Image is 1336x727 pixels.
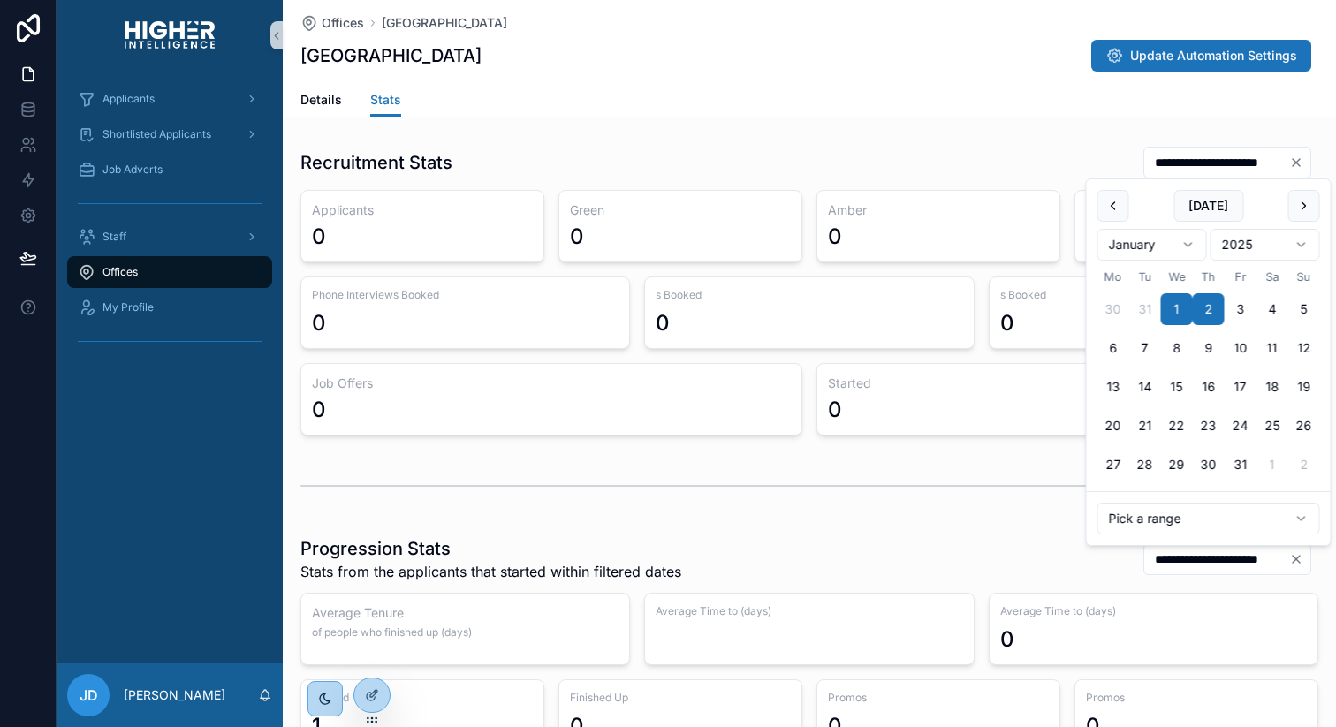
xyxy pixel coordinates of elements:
button: Monday, 13 January 2025 [1097,371,1129,403]
h3: Green [570,201,791,219]
button: Tuesday, 21 January 2025 [1129,410,1161,442]
h3: Amber [828,201,1049,219]
a: Details [300,84,342,119]
span: Finished Up [570,691,791,705]
th: Saturday [1256,268,1288,286]
button: Wednesday, 29 January 2025 [1161,449,1193,481]
button: [DATE] [1173,190,1243,222]
button: Thursday, 2 January 2025, selected [1193,293,1225,325]
span: Promos [828,691,1049,705]
button: Saturday, 1 February 2025 [1256,449,1288,481]
h3: Started [828,375,1307,392]
button: Wednesday, 22 January 2025 [1161,410,1193,442]
button: Tuesday, 7 January 2025 [1129,332,1161,364]
span: Phone Interviews Booked [312,288,619,302]
span: Average Time to (days) [1000,604,1307,618]
button: Update Automation Settings [1091,40,1311,72]
span: JD [80,685,98,706]
img: App logo [125,21,215,49]
h1: Recruitment Stats [300,150,452,175]
table: January 2025 [1097,268,1320,481]
span: Started [312,691,533,705]
button: Friday, 31 January 2025 [1225,449,1256,481]
span: of people who finished up (days) [312,625,619,640]
span: Stats from the applicants that started within filtered dates [300,561,681,582]
div: 0 [312,223,326,251]
button: Sunday, 12 January 2025 [1288,332,1320,364]
button: Monday, 6 January 2025 [1097,332,1129,364]
span: s Booked [656,288,962,302]
button: Monday, 27 January 2025 [1097,449,1129,481]
h3: Average Tenure [312,604,619,622]
div: 0 [1000,309,1014,337]
div: 0 [312,309,326,337]
a: Staff [67,221,272,253]
div: 0 [312,396,326,424]
span: Job Adverts [102,163,163,177]
span: Promos [1086,691,1307,705]
a: Applicants [67,83,272,115]
span: Shortlisted Applicants [102,127,211,141]
button: Monday, 30 December 2024 [1097,293,1129,325]
button: Wednesday, 15 January 2025 [1161,371,1193,403]
span: Offices [102,265,138,279]
button: Sunday, 2 February 2025 [1288,449,1320,481]
button: Wednesday, 1 January 2025, selected [1161,293,1193,325]
th: Wednesday [1161,268,1193,286]
h1: [GEOGRAPHIC_DATA] [300,43,482,68]
span: Applicants [102,92,155,106]
span: Details [300,91,342,109]
button: Friday, 24 January 2025 [1225,410,1256,442]
div: 0 [656,309,670,337]
span: s Booked [1000,288,1307,302]
button: Saturday, 25 January 2025 [1256,410,1288,442]
button: Sunday, 26 January 2025 [1288,410,1320,442]
h3: Job Offers [312,375,791,392]
button: Saturday, 11 January 2025 [1256,332,1288,364]
button: Thursday, 23 January 2025 [1193,410,1225,442]
a: Job Adverts [67,154,272,186]
button: Friday, 3 January 2025 [1225,293,1256,325]
a: Offices [300,14,364,32]
a: Shortlisted Applicants [67,118,272,150]
span: Staff [102,230,126,244]
th: Sunday [1288,268,1320,286]
span: Average Time to (days) [656,604,962,618]
th: Friday [1225,268,1256,286]
span: My Profile [102,300,154,314]
button: Relative time [1097,503,1320,534]
th: Thursday [1193,268,1225,286]
button: Tuesday, 14 January 2025 [1129,371,1161,403]
div: scrollable content [57,71,283,378]
button: Clear [1289,552,1310,566]
button: Clear [1289,155,1310,170]
div: 0 [828,396,842,424]
button: Wednesday, 8 January 2025 [1161,332,1193,364]
button: Tuesday, 28 January 2025 [1129,449,1161,481]
button: Tuesday, 31 December 2024 [1129,293,1161,325]
a: Stats [370,84,401,117]
div: 0 [1000,625,1014,654]
button: Thursday, 30 January 2025 [1193,449,1225,481]
a: Offices [67,256,272,288]
a: My Profile [67,292,272,323]
button: Monday, 20 January 2025 [1097,410,1129,442]
button: Friday, 17 January 2025 [1225,371,1256,403]
button: Saturday, 18 January 2025 [1256,371,1288,403]
button: Saturday, 4 January 2025 [1256,293,1288,325]
button: Friday, 10 January 2025 [1225,332,1256,364]
a: [GEOGRAPHIC_DATA] [382,14,507,32]
button: Thursday, 16 January 2025 [1193,371,1225,403]
th: Tuesday [1129,268,1161,286]
div: 0 [828,223,842,251]
button: Sunday, 19 January 2025 [1288,371,1320,403]
p: [PERSON_NAME] [124,686,225,704]
span: Stats [370,91,401,109]
span: Offices [322,14,364,32]
h1: Progression Stats [300,536,681,561]
button: Sunday, 5 January 2025 [1288,293,1320,325]
button: Thursday, 9 January 2025 [1193,332,1225,364]
th: Monday [1097,268,1129,286]
span: Update Automation Settings [1130,47,1297,64]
